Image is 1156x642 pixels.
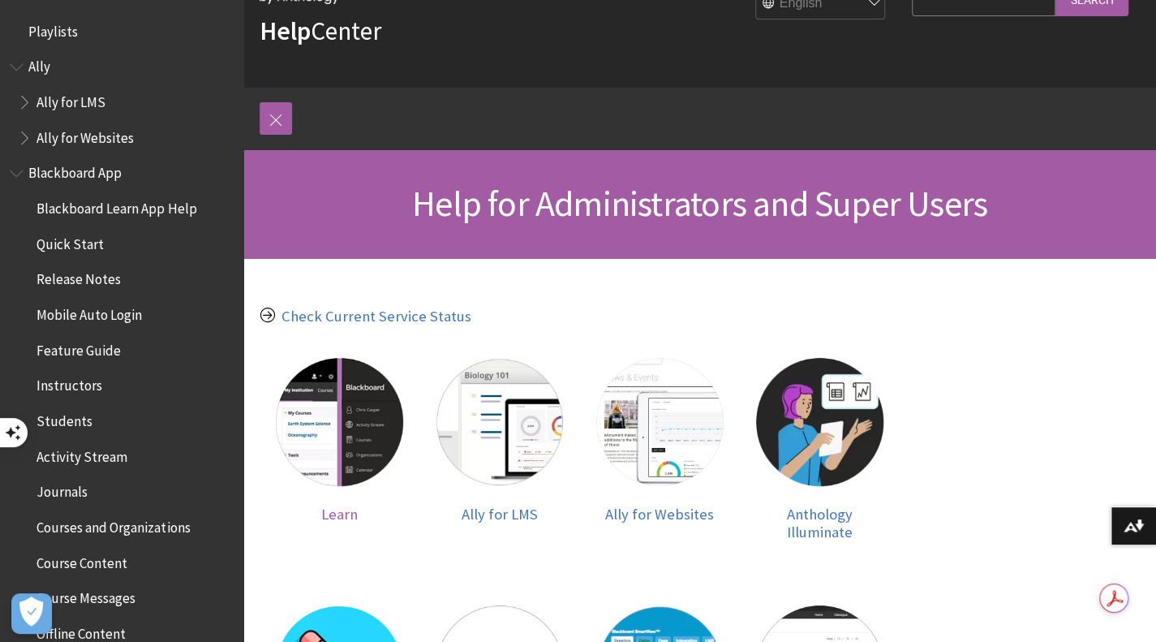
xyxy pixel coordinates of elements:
span: Learn [321,505,358,524]
img: Ally for Websites [596,358,724,485]
img: Anthology Illuminate [756,358,883,485]
span: Instructors [37,373,102,394]
a: HelpCenter [260,15,381,47]
span: Course Messages [37,585,135,607]
span: Offline Content [37,620,126,642]
span: Ally for LMS [462,505,538,524]
span: Blackboard Learn App Help [37,195,196,217]
span: Help for Administrators and Super Users [412,181,987,226]
img: Learn [276,358,403,485]
strong: Help [260,15,311,47]
span: Anthology Illuminate [787,505,853,541]
nav: Book outline for Anthology Ally Help [10,54,234,152]
span: Quick Start [37,231,104,252]
span: Course Content [37,549,127,571]
a: Check Current Service Status [281,307,471,326]
span: Blackboard App [28,160,122,182]
span: Ally [28,54,50,75]
span: Ally for LMS [37,88,105,110]
a: Learn Learn [276,358,403,541]
span: Activity Stream [37,443,127,465]
span: Ally for Websites [37,124,134,146]
span: Courses and Organizations [37,514,190,536]
span: Playlists [28,18,78,40]
span: Feature Guide [37,337,121,359]
span: Release Notes [37,266,121,288]
span: Students [37,407,92,429]
img: Ally for LMS [436,358,563,485]
button: Open Preferences [11,593,52,634]
span: Mobile Auto Login [37,301,142,323]
span: Journals [37,479,88,501]
nav: Book outline for Playlists [10,18,234,45]
a: Anthology Illuminate Anthology Illuminate [756,358,883,541]
a: Ally for LMS Ally for LMS [436,358,563,541]
a: Ally for Websites Ally for Websites [596,358,724,541]
span: Ally for Websites [605,505,714,524]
